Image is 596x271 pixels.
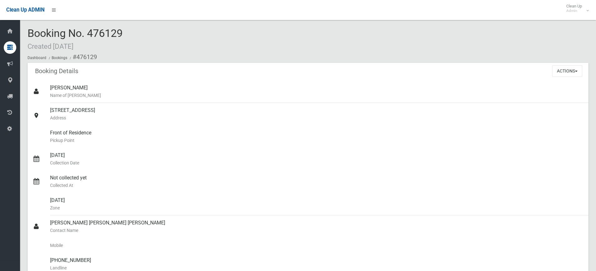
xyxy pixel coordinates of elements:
a: Dashboard [28,56,46,60]
span: Clean Up [563,4,588,13]
small: Pickup Point [50,137,583,144]
small: Collection Date [50,159,583,167]
span: Booking No. 476129 [28,27,123,51]
header: Booking Details [28,65,86,77]
button: Actions [552,65,582,77]
small: Mobile [50,242,583,249]
small: Zone [50,204,583,212]
small: Collected At [50,182,583,189]
li: #476129 [68,51,97,63]
div: [STREET_ADDRESS] [50,103,583,125]
small: Created [DATE] [28,42,74,50]
small: Name of [PERSON_NAME] [50,92,583,99]
a: Bookings [52,56,67,60]
small: Admin [566,8,582,13]
div: [DATE] [50,148,583,170]
div: [DATE] [50,193,583,215]
div: Front of Residence [50,125,583,148]
small: Contact Name [50,227,583,234]
span: Clean Up ADMIN [6,7,44,13]
small: Address [50,114,583,122]
div: [PERSON_NAME] [50,80,583,103]
div: [PERSON_NAME] [PERSON_NAME] [PERSON_NAME] [50,215,583,238]
div: Not collected yet [50,170,583,193]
